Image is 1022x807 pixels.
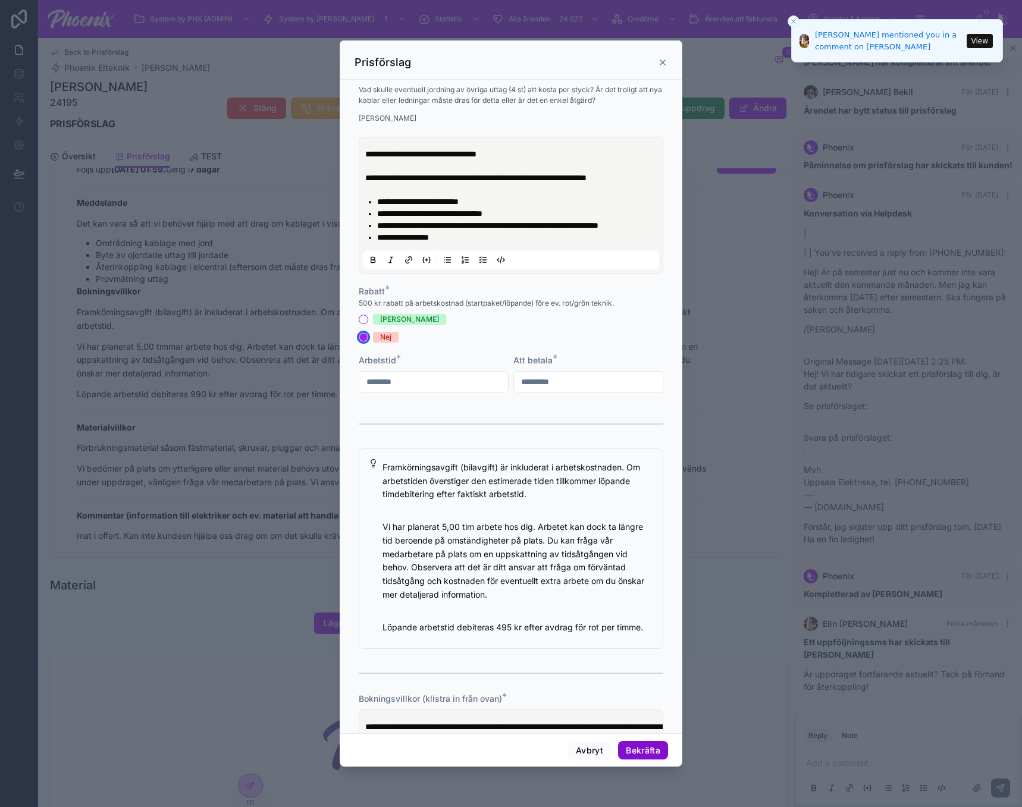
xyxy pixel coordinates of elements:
[618,741,668,760] button: Bekräfta
[359,113,663,124] p: [PERSON_NAME]
[380,332,391,343] div: Nej
[800,34,809,48] img: Notification icon
[359,355,396,365] span: Arbetstid
[383,461,653,501] p: Framkörningsavgift (bilavgift) är inkluderat i arbetskostnaden. Om arbetstiden överstiger den est...
[568,741,611,760] button: Avbryt
[359,299,614,308] span: 500 kr rabatt på arbetskostnad (startpaket/löpande) före ev. rot/grön teknik.
[815,29,963,52] div: [PERSON_NAME] mentioned you in a comment on [PERSON_NAME]
[380,314,439,325] div: [PERSON_NAME]
[788,15,800,27] button: Close toast
[355,55,411,70] h3: Prisförslag
[359,693,502,704] span: Bokningsvillkor (klistra in från ovan)
[383,621,653,635] p: Löpande arbetstid debiteras 495 kr efter avdrag för rot per timme.
[967,34,993,48] button: View
[359,84,663,106] p: Vad skulle eventuell jordning av övriga uttag (4 st) att kosta per styck? Är det troligt att nya ...
[383,461,653,635] div: Framkörningsavgift (bilavgift) är inkluderat i arbetskostnaden. Om arbetstiden överstiger den est...
[359,286,385,296] span: Rabatt
[383,520,653,602] p: Vi har planerat 5,00 tim arbete hos dig. Arbetet kan dock ta längre tid beroende på omständighete...
[513,355,553,365] span: Att betala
